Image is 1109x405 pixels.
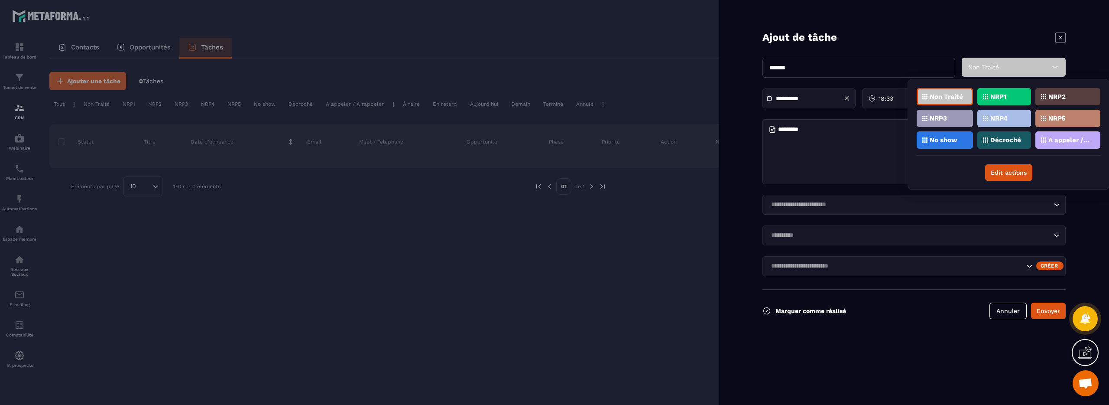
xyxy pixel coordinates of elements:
[990,137,1021,143] p: Décroché
[762,30,837,45] p: Ajout de tâche
[985,164,1032,181] button: Edit actions
[930,94,963,100] p: Non Traité
[1048,94,1066,100] p: NRP2
[762,225,1066,245] div: Search for option
[989,303,1027,319] button: Annuler
[775,307,846,314] p: Marquer comme réalisé
[768,200,1051,209] input: Search for option
[1073,370,1099,396] a: Ouvrir le chat
[768,231,1051,240] input: Search for option
[1048,137,1090,143] p: A appeler / A rappeler
[968,64,999,71] span: Non Traité
[990,94,1006,100] p: NRP1
[1031,303,1066,319] button: Envoyer
[1036,261,1064,270] div: Créer
[762,256,1066,276] div: Search for option
[879,94,893,103] span: 18:33
[768,261,1024,271] input: Search for option
[930,115,947,121] p: NRP3
[762,195,1066,215] div: Search for option
[990,115,1008,121] p: NRP4
[1048,115,1066,121] p: NRP5
[930,137,957,143] p: No show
